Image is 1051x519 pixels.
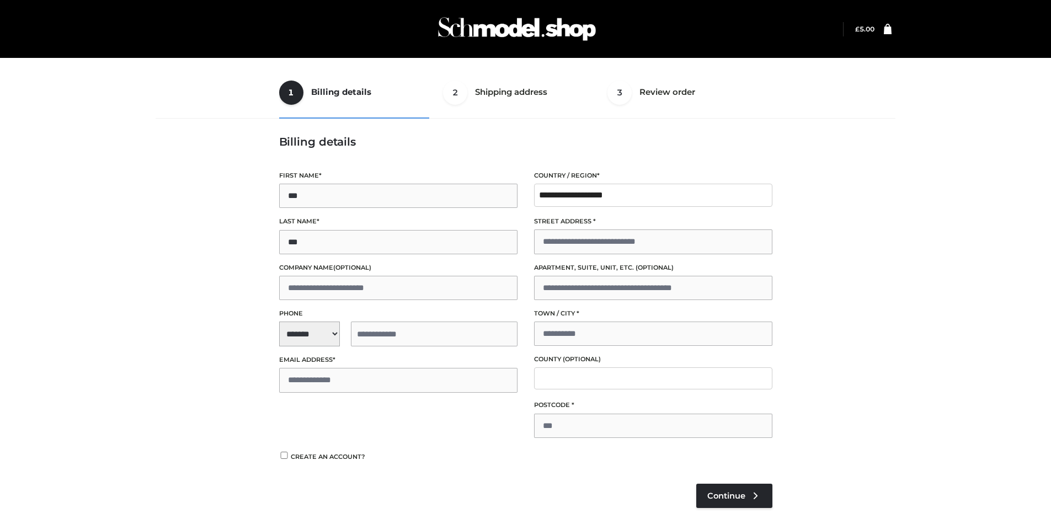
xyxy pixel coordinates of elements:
[707,491,745,501] span: Continue
[279,135,772,148] h3: Billing details
[279,355,518,365] label: Email address
[434,7,600,51] img: Schmodel Admin 964
[534,354,772,365] label: County
[279,263,518,273] label: Company name
[534,263,772,273] label: Apartment, suite, unit, etc.
[279,170,518,181] label: First name
[855,25,860,33] span: £
[855,25,874,33] bdi: 5.00
[636,264,674,271] span: (optional)
[534,308,772,319] label: Town / City
[279,216,518,227] label: Last name
[534,170,772,181] label: Country / Region
[855,25,874,33] a: £5.00
[563,355,601,363] span: (optional)
[534,400,772,410] label: Postcode
[279,452,289,459] input: Create an account?
[291,453,365,461] span: Create an account?
[279,308,518,319] label: Phone
[534,216,772,227] label: Street address
[696,484,772,508] a: Continue
[333,264,371,271] span: (optional)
